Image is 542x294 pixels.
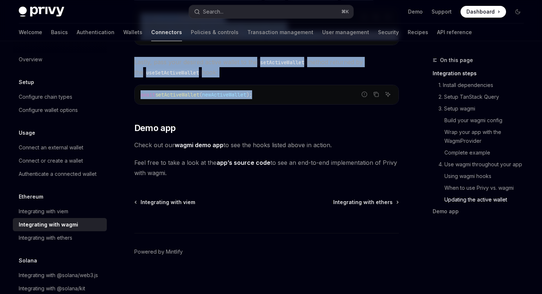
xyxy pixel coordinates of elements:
[123,23,142,41] a: Wallets
[134,122,176,134] span: Demo app
[13,231,107,244] a: Integrating with ethers
[440,56,473,65] span: On this page
[13,167,107,181] a: Authenticate a connected wallet
[433,68,530,79] a: Integration steps
[151,23,182,41] a: Connectors
[19,233,72,242] div: Integrating with ethers
[19,256,37,265] h5: Solana
[19,207,68,216] div: Integrating with viem
[383,90,393,99] button: Ask AI
[19,192,43,201] h5: Ethereum
[19,271,98,280] div: Integrating with @solana/web3.js
[257,58,307,66] code: setActiveWallet
[19,7,64,17] img: dark logo
[333,199,398,206] a: Integrating with ethers
[378,23,399,41] a: Security
[199,91,202,98] span: (
[13,218,107,231] a: Integrating with wagmi
[408,8,423,15] a: Demo
[175,141,223,149] a: wagmi demo app
[408,23,428,41] a: Recipes
[433,206,530,217] a: Demo app
[433,79,530,91] a: 1. Install dependencies
[141,91,155,98] span: await
[13,269,107,282] a: Integrating with @solana/web3.js
[19,106,78,115] div: Configure wallet options
[217,159,270,167] a: app’s source code
[19,220,78,229] div: Integrating with wagmi
[433,115,530,126] a: Build your wagmi config
[19,284,85,293] div: Integrating with @solana/kit
[19,128,35,137] h5: Usage
[141,199,195,206] span: Integrating with viem
[19,143,83,152] div: Connect an external wallet
[134,140,399,150] span: Check out our to see the hooks listed above in action.
[433,126,530,147] a: Wrap your app with the WagmiProvider
[461,6,506,18] a: Dashboard
[246,91,252,98] span: );
[134,248,183,255] a: Powered by Mintlify
[51,23,68,41] a: Basics
[19,92,72,101] div: Configure chain types
[77,23,114,41] a: Authentication
[433,147,530,159] a: Complete example
[433,91,530,103] a: 2. Setup TanStack Query
[341,9,349,15] span: ⌘ K
[191,23,239,41] a: Policies & controls
[433,103,530,115] a: 3. Setup wagmi
[371,90,381,99] button: Copy the contents from the code block
[19,156,83,165] div: Connect or create a wallet
[135,199,195,206] a: Integrating with viem
[13,104,107,117] a: Configure wallet options
[433,159,530,170] a: 4. Use wagmi throughout your app
[19,170,97,178] div: Authenticate a connected wallet
[143,69,202,77] code: useSetActiveWallet
[466,8,495,15] span: Dashboard
[19,55,42,64] div: Overview
[433,182,530,194] a: When to use Privy vs. wagmi
[322,23,369,41] a: User management
[433,194,530,206] a: Updating the active wallet
[19,23,42,41] a: Welcome
[189,5,353,18] button: Open search
[13,154,107,167] a: Connect or create a wallet
[134,57,399,77] span: Lastly, pass your desired active wallet to the method returned by the hook:
[13,90,107,104] a: Configure chain types
[13,205,107,218] a: Integrating with viem
[19,78,34,87] h5: Setup
[247,23,313,41] a: Transaction management
[202,91,246,98] span: newActiveWallet
[433,170,530,182] a: Using wagmi hooks
[13,141,107,154] a: Connect an external wallet
[360,90,369,99] button: Report incorrect code
[134,157,399,178] span: Feel free to take a look at the to see an end-to-end implementation of Privy with wagmi.
[13,53,107,66] a: Overview
[512,6,524,18] button: Toggle dark mode
[155,91,199,98] span: setActiveWallet
[437,23,472,41] a: API reference
[432,8,452,15] a: Support
[333,199,393,206] span: Integrating with ethers
[203,7,223,16] div: Search...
